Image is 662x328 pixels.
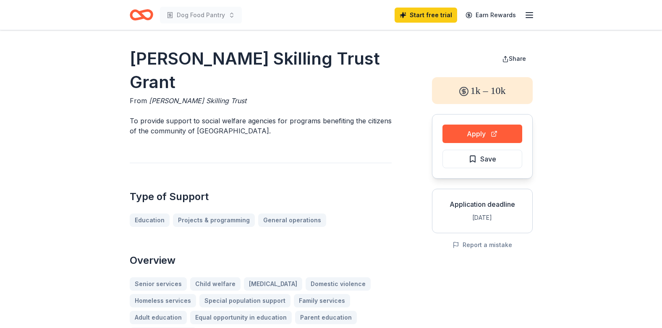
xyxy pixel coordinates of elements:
h1: [PERSON_NAME] Skilling Trust Grant [130,47,392,94]
a: Education [130,213,170,227]
div: [DATE] [439,213,526,223]
span: Save [480,154,496,164]
div: 1k – 10k [432,77,533,104]
h2: Overview [130,254,392,267]
span: Dog Food Pantry [177,10,225,20]
span: [PERSON_NAME] Skilling Trust [149,96,246,105]
button: Dog Food Pantry [160,7,242,23]
span: Share [509,55,526,62]
a: General operations [258,213,326,227]
p: To provide support to social welfare agencies for programs benefiting the citizens of the communi... [130,116,392,136]
h2: Type of Support [130,190,392,203]
div: From [130,96,392,106]
button: Apply [442,125,522,143]
div: Application deadline [439,199,526,209]
button: Report a mistake [453,240,512,250]
a: Home [130,5,153,25]
a: Earn Rewards [461,8,521,23]
a: Projects & programming [173,213,255,227]
a: Start free trial [395,8,457,23]
button: Share [495,50,533,67]
button: Save [442,150,522,168]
